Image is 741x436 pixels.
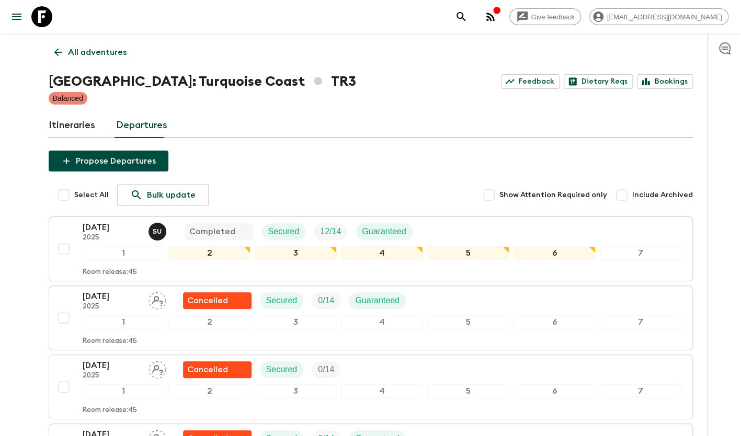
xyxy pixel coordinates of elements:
a: Itineraries [49,113,95,138]
button: menu [6,6,27,27]
div: 7 [600,384,682,398]
div: 1 [83,246,165,260]
p: Secured [266,294,298,307]
a: Bookings [637,74,693,89]
p: 2025 [83,303,140,311]
a: Departures [116,113,167,138]
p: Cancelled [187,363,228,376]
a: Dietary Reqs [564,74,633,89]
p: [DATE] [83,290,140,303]
div: 3 [255,246,337,260]
div: Trip Fill [314,223,347,240]
div: 7 [600,246,682,260]
div: Trip Fill [312,292,340,309]
h1: [GEOGRAPHIC_DATA]: Turquoise Coast TR3 [49,71,356,92]
p: Room release: 45 [83,406,137,415]
a: All adventures [49,42,132,63]
p: Secured [268,225,300,238]
p: Cancelled [187,294,228,307]
span: Include Archived [632,190,693,200]
div: Flash Pack cancellation [183,361,252,378]
p: Completed [189,225,235,238]
p: Guaranteed [355,294,400,307]
div: Flash Pack cancellation [183,292,252,309]
div: 4 [341,315,423,329]
p: [DATE] [83,221,140,234]
div: 2 [168,384,250,398]
p: Bulk update [147,189,196,201]
span: Give feedback [526,13,580,21]
div: 5 [427,246,509,260]
div: 5 [427,384,509,398]
div: Secured [262,223,306,240]
span: [EMAIL_ADDRESS][DOMAIN_NAME] [601,13,728,21]
div: 1 [83,315,165,329]
button: [DATE]2025Assign pack leaderFlash Pack cancellationSecuredTrip FillGuaranteed1234567Room release:45 [49,285,693,350]
a: Bulk update [117,184,209,206]
div: [EMAIL_ADDRESS][DOMAIN_NAME] [589,8,728,25]
div: 6 [514,315,596,329]
div: 3 [255,384,337,398]
a: Feedback [501,74,560,89]
div: Secured [260,361,304,378]
div: 6 [514,246,596,260]
div: 5 [427,315,509,329]
span: Select All [74,190,109,200]
div: 1 [83,384,165,398]
a: Give feedback [509,8,581,25]
div: 4 [341,384,423,398]
div: Trip Fill [312,361,340,378]
div: 6 [514,384,596,398]
p: Secured [266,363,298,376]
p: 12 / 14 [320,225,341,238]
span: Assign pack leader [149,295,166,303]
span: Show Attention Required only [499,190,607,200]
div: Secured [260,292,304,309]
div: 3 [255,315,337,329]
button: Propose Departures [49,151,168,171]
p: 0 / 14 [318,294,334,307]
div: 2 [168,246,250,260]
span: Sefa Uz [149,226,168,234]
div: 7 [600,315,682,329]
div: 2 [168,315,250,329]
p: Room release: 45 [83,337,137,346]
button: [DATE]2025Assign pack leaderFlash Pack cancellationSecuredTrip Fill1234567Room release:45 [49,354,693,419]
button: search adventures [451,6,472,27]
button: [DATE]2025Sefa UzCompletedSecuredTrip FillGuaranteed1234567Room release:45 [49,216,693,281]
div: 4 [341,246,423,260]
span: Assign pack leader [149,364,166,372]
p: Guaranteed [362,225,406,238]
p: All adventures [68,46,127,59]
p: 2025 [83,234,140,242]
p: Balanced [53,93,83,104]
p: 0 / 14 [318,363,334,376]
p: [DATE] [83,359,140,372]
p: Room release: 45 [83,268,137,277]
p: 2025 [83,372,140,380]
